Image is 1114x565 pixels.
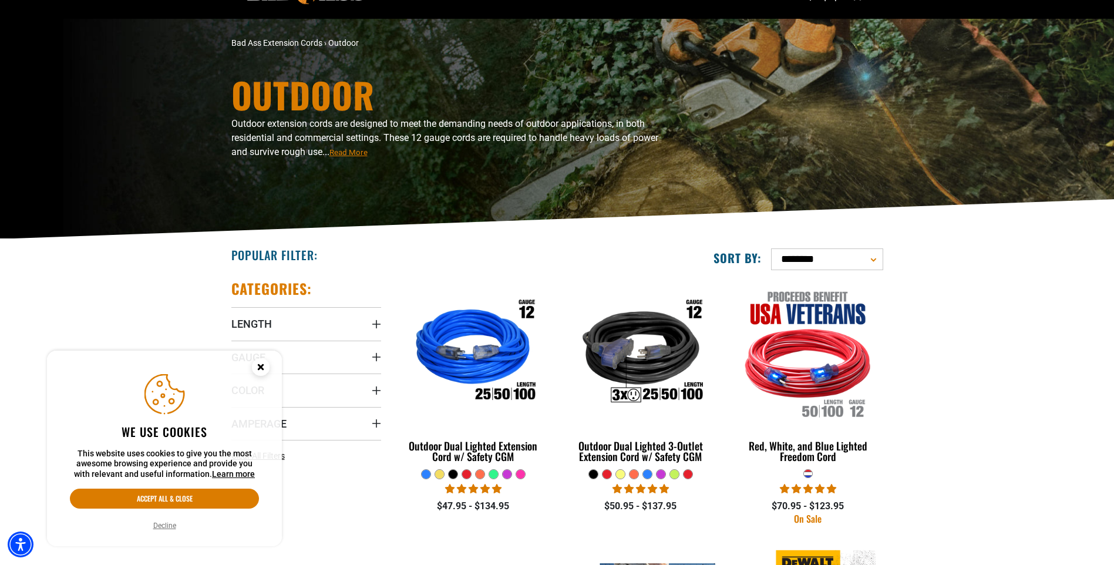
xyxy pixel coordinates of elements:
[231,374,381,406] summary: Color
[231,341,381,374] summary: Gauge
[231,280,312,298] h2: Categories:
[47,351,282,547] aside: Cookie Consent
[733,514,883,523] div: On Sale
[329,148,368,157] span: Read More
[399,499,548,513] div: $47.95 - $134.95
[212,469,255,479] a: This website uses cookies to give you the most awesome browsing experience and provide you with r...
[328,38,359,48] span: Outdoor
[231,247,318,263] h2: Popular Filter:
[567,285,715,421] img: Outdoor Dual Lighted 3-Outlet Extension Cord w/ Safety CGM
[714,250,762,265] label: Sort by:
[70,489,259,509] button: Accept all & close
[324,38,327,48] span: ›
[70,424,259,439] h2: We use cookies
[734,285,882,421] img: Red, White, and Blue Lighted Freedom Cord
[733,280,883,469] a: Red, White, and Blue Lighted Freedom Cord Red, White, and Blue Lighted Freedom Cord
[231,38,322,48] a: Bad Ass Extension Cords
[231,118,658,157] span: Outdoor extension cords are designed to meet the demanding needs of outdoor applications, in both...
[150,520,180,532] button: Decline
[780,483,836,495] span: 5.00 stars
[8,532,33,557] div: Accessibility Menu
[231,407,381,440] summary: Amperage
[231,307,381,340] summary: Length
[70,449,259,480] p: This website uses cookies to give you the most awesome browsing experience and provide you with r...
[445,483,502,495] span: 4.81 stars
[399,285,547,421] img: Outdoor Dual Lighted Extension Cord w/ Safety CGM
[733,440,883,462] div: Red, White, and Blue Lighted Freedom Cord
[231,317,272,331] span: Length
[566,499,715,513] div: $50.95 - $137.95
[399,440,548,462] div: Outdoor Dual Lighted Extension Cord w/ Safety CGM
[566,280,715,469] a: Outdoor Dual Lighted 3-Outlet Extension Cord w/ Safety CGM Outdoor Dual Lighted 3-Outlet Extensio...
[566,440,715,462] div: Outdoor Dual Lighted 3-Outlet Extension Cord w/ Safety CGM
[399,280,548,469] a: Outdoor Dual Lighted Extension Cord w/ Safety CGM Outdoor Dual Lighted Extension Cord w/ Safety CGM
[231,77,660,112] h1: Outdoor
[612,483,669,495] span: 4.80 stars
[733,499,883,513] div: $70.95 - $123.95
[231,37,660,49] nav: breadcrumbs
